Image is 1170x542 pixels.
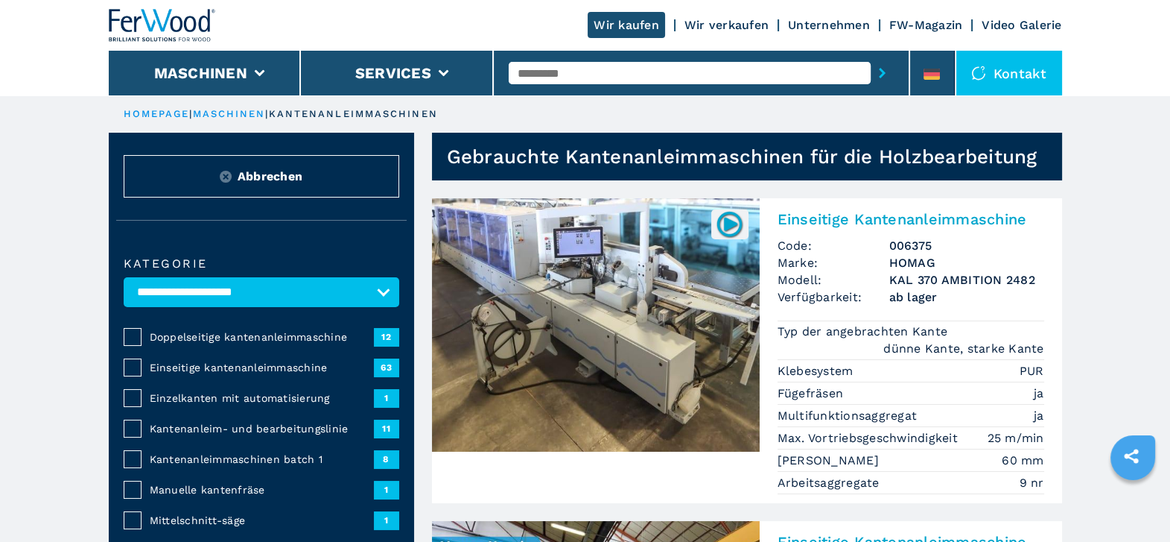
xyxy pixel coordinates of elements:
p: Typ der angebrachten Kante [778,324,952,340]
div: Kontakt [956,51,1062,95]
img: Ferwood [109,9,216,42]
em: dünne Kante, starke Kante [883,340,1043,357]
a: FW-Magazin [889,18,963,32]
span: Doppelseitige kantenanleimmaschine [149,330,373,344]
img: Reset [220,171,232,183]
span: 12 [374,328,399,346]
em: ja [1034,407,1044,424]
h1: Gebrauchte Kantenanleimmaschinen für die Holzbearbeitung [447,145,1037,168]
button: Maschinen [154,64,247,82]
span: Einzelkanten mit automatisierung [149,391,373,406]
a: Wir kaufen [588,12,665,38]
span: Marke: [778,254,889,271]
button: submit-button [871,56,894,90]
h3: KAL 370 AMBITION 2482 [889,271,1044,289]
iframe: Chat [1107,475,1159,531]
span: ab lager [889,289,1044,306]
button: ResetAbbrechen [124,155,399,198]
span: Kantenanleim- und bearbeitungslinie [149,421,373,436]
span: Modell: [778,271,889,289]
span: Code: [778,237,889,254]
img: Einseitige Kantenanleimmaschine HOMAG KAL 370 AMBITION 2482 [432,198,760,452]
span: Manuelle kantenfräse [149,482,373,497]
img: 006375 [715,209,744,239]
a: maschinen [193,108,266,119]
em: 25 m/min [988,429,1044,447]
p: Max. Vortriebsgeschwindigkeit [778,430,962,447]
span: Mittelschnitt-säge [149,513,373,528]
p: Multifunktionsaggregat [778,408,921,424]
p: Klebesystem [778,363,857,379]
span: 8 [374,450,399,468]
span: Kantenanleimmaschinen batch 1 [149,452,373,467]
p: kantenanleimmaschinen [269,107,438,121]
span: | [265,108,268,119]
h3: HOMAG [889,254,1044,271]
a: Wir verkaufen [684,18,769,32]
label: Kategorie [124,258,399,270]
span: 63 [374,359,399,376]
p: Arbeitsaggregate [778,475,883,491]
p: Fügefräsen [778,385,848,402]
em: PUR [1020,362,1044,379]
em: 9 nr [1020,474,1044,491]
span: 1 [374,481,399,499]
a: sharethis [1113,438,1150,475]
a: Unternehmen [788,18,870,32]
em: ja [1034,385,1044,402]
span: 1 [374,511,399,529]
a: Einseitige Kantenanleimmaschine HOMAG KAL 370 AMBITION 2482006375Einseitige KantenanleimmaschineC... [432,198,1062,503]
h2: Einseitige Kantenanleimmaschine [778,210,1044,228]
span: Einseitige kantenanleimmaschine [149,360,373,375]
a: HOMEPAGE [124,108,190,119]
button: Services [355,64,431,82]
a: Video Galerie [982,18,1061,32]
span: Verfügbarkeit: [778,289,889,306]
h3: 006375 [889,237,1044,254]
p: [PERSON_NAME] [778,453,883,469]
span: Abbrechen [238,168,302,185]
span: | [189,108,192,119]
em: 60 mm [1002,452,1043,469]
span: 1 [374,389,399,407]
span: 11 [374,420,399,438]
img: Kontakt [971,66,986,81]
